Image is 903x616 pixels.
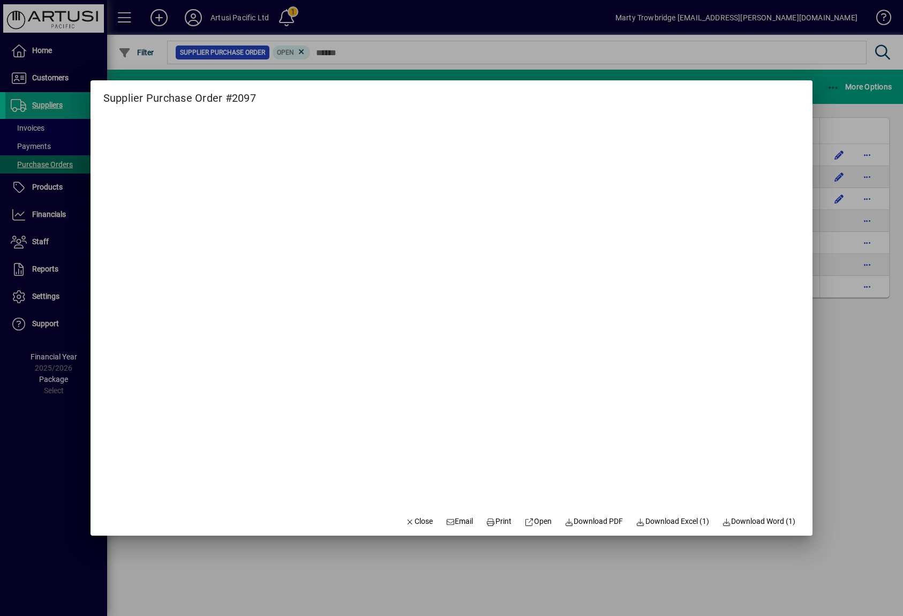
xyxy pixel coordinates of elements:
[565,516,623,527] span: Download PDF
[520,512,556,531] a: Open
[446,516,473,527] span: Email
[486,516,512,527] span: Print
[631,512,713,531] button: Download Excel (1)
[722,516,796,527] span: Download Word (1)
[636,516,709,527] span: Download Excel (1)
[560,512,628,531] a: Download PDF
[718,512,800,531] button: Download Word (1)
[481,512,516,531] button: Print
[401,512,437,531] button: Close
[91,80,269,107] h2: Supplier Purchase Order #2097
[441,512,478,531] button: Email
[405,516,433,527] span: Close
[524,516,552,527] span: Open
